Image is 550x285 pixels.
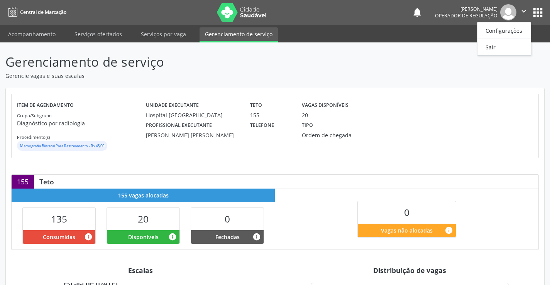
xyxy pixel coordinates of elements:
[445,226,453,234] i: Quantidade de vagas restantes do teto de vagas
[5,6,66,19] a: Central de Marcação
[146,99,199,111] label: Unidade executante
[5,72,383,80] p: Gerencie vagas e suas escalas
[146,131,239,139] div: [PERSON_NAME] [PERSON_NAME]
[435,6,498,12] div: [PERSON_NAME]
[477,42,531,52] a: Sair
[281,266,539,275] div: Distribuição de vagas
[404,206,410,219] span: 0
[302,99,349,111] label: Vagas disponíveis
[381,226,433,234] span: Vagas não alocadas
[215,233,240,241] span: Fechadas
[225,212,230,225] span: 0
[84,233,93,241] i: Vagas alocadas que possuem marcações associadas
[20,143,104,148] small: Mamografia Bilateral Para Rastreamento - R$ 45,00
[500,4,516,20] img: img
[250,119,274,131] label: Telefone
[51,212,67,225] span: 135
[252,233,261,241] i: Vagas alocadas e sem marcações associadas que tiveram sua disponibilidade fechada
[138,212,149,225] span: 20
[3,27,61,41] a: Acompanhamento
[250,99,262,111] label: Teto
[435,12,498,19] span: Operador de regulação
[531,6,545,19] button: apps
[11,266,269,275] div: Escalas
[168,233,177,241] i: Vagas alocadas e sem marcações associadas
[302,111,308,119] div: 20
[20,9,66,15] span: Central de Marcação
[12,189,275,202] div: 155 vagas alocadas
[17,119,146,127] p: Diagnóstico por radiologia
[302,119,313,131] label: Tipo
[17,134,50,140] small: Procedimento(s)
[200,27,278,42] a: Gerenciamento de serviço
[17,99,74,111] label: Item de agendamento
[34,177,59,186] div: Teto
[146,119,212,131] label: Profissional executante
[412,7,423,18] button: notifications
[250,131,291,139] div: --
[12,175,34,189] div: 155
[43,233,75,241] span: Consumidas
[69,27,127,41] a: Serviços ofertados
[5,52,383,72] p: Gerenciamento de serviço
[302,131,369,139] div: Ordem de chegada
[135,27,191,41] a: Serviços por vaga
[520,7,528,15] i: 
[250,111,291,119] div: 155
[477,25,531,36] a: Configurações
[128,233,159,241] span: Disponíveis
[146,111,239,119] div: Hospital [GEOGRAPHIC_DATA]
[17,113,52,118] small: Grupo/Subgrupo
[477,22,531,56] ul: 
[516,4,531,20] button: 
